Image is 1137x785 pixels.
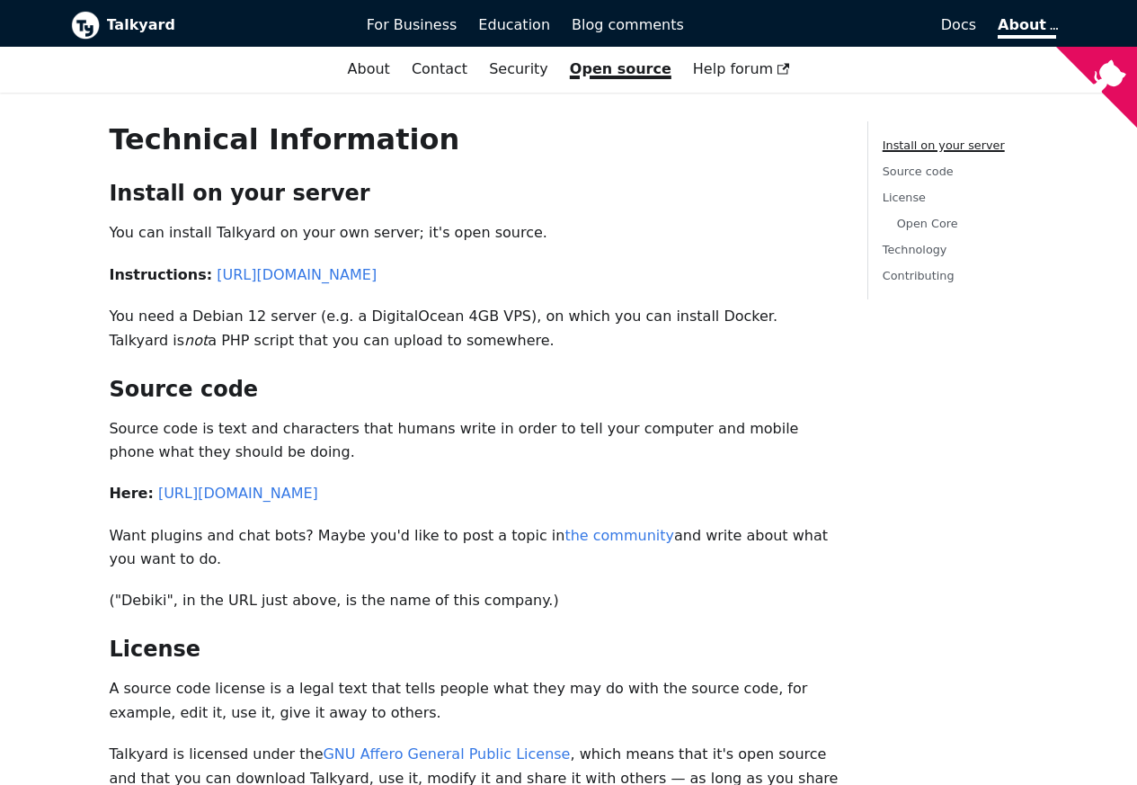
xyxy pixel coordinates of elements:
[337,54,401,85] a: About
[467,10,561,40] a: Education
[217,266,377,283] a: [URL][DOMAIN_NAME]
[559,54,682,85] a: Open source
[572,16,684,33] span: Blog comments
[323,745,570,763] a: GNU Affero General Public License
[158,485,318,502] a: [URL][DOMAIN_NAME]
[941,16,976,33] span: Docs
[109,677,838,725] p: A source code license is a legal text that tells people what they may do with the source code, fo...
[109,266,212,283] strong: Instructions:
[184,332,208,349] em: not
[71,11,342,40] a: Talkyard logoTalkyard
[109,221,838,245] p: You can install Talkyard on your own server; it's open source.
[107,13,342,37] b: Talkyard
[883,165,954,178] a: Source code
[109,417,838,465] p: Source code is text and characters that humans write in order to tell your computer and mobile ph...
[109,485,153,502] strong: Here:
[897,217,958,230] a: Open Core
[695,10,987,40] a: Docs
[109,180,838,207] h2: Install on your server
[883,191,926,204] a: License
[109,305,838,352] p: You need a Debian 12 server (e.g. a DigitalOcean 4GB VPS), on which you can install Docker. Talky...
[564,527,674,544] a: the community
[71,11,100,40] img: Talkyard logo
[998,16,1055,39] a: About
[109,376,838,403] h2: Source code
[561,10,695,40] a: Blog comments
[478,16,550,33] span: Education
[883,269,955,282] a: Contributing
[693,60,790,77] span: Help forum
[682,54,801,85] a: Help forum
[367,16,457,33] span: For Business
[356,10,468,40] a: For Business
[109,524,838,572] p: Want plugins and chat bots? Maybe you'd like to post a topic in and write about what you want to do.
[109,636,838,663] h2: License
[109,589,838,612] p: ("Debiki", in the URL just above, is the name of this company.)
[401,54,478,85] a: Contact
[883,138,1005,152] a: Install on your server
[109,121,838,157] h1: Technical Information
[478,54,559,85] a: Security
[883,243,947,256] a: Technology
